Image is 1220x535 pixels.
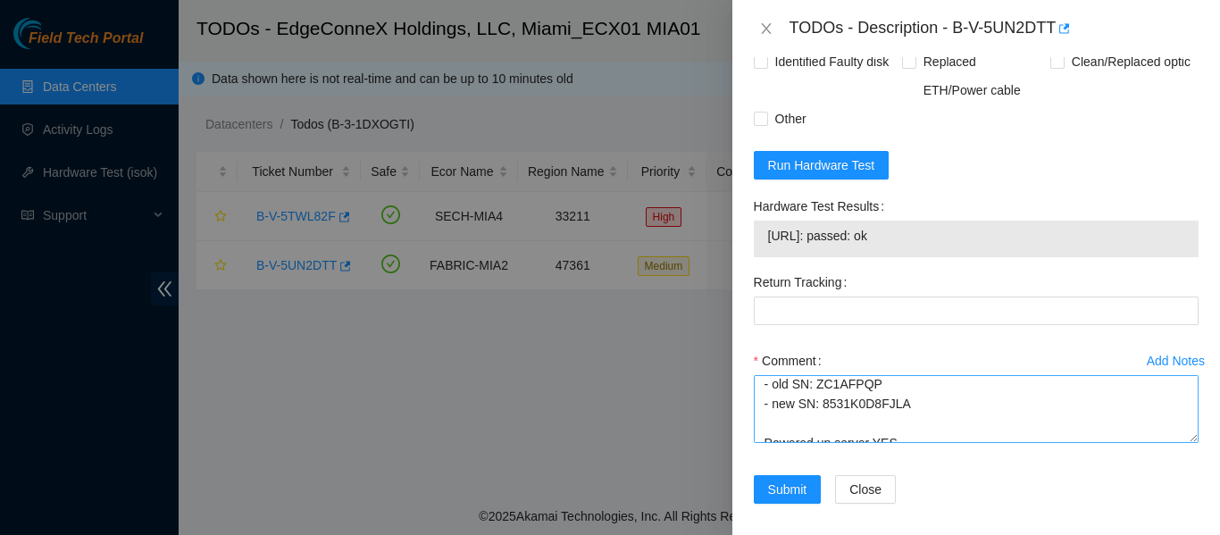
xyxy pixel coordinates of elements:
[754,151,890,180] button: Run Hardware Test
[790,14,1199,43] div: TODOs - Description - B-V-5UN2DTT
[768,480,807,499] span: Submit
[835,475,896,504] button: Close
[1147,355,1205,367] div: Add Notes
[768,226,1184,246] span: [URL]: passed: ok
[754,475,822,504] button: Submit
[759,21,773,36] span: close
[754,268,855,297] label: Return Tracking
[1146,347,1206,375] button: Add Notes
[849,480,882,499] span: Close
[768,47,897,76] span: Identified Faulty disk
[768,155,875,175] span: Run Hardware Test
[754,21,779,38] button: Close
[768,104,814,133] span: Other
[916,47,1050,104] span: Replaced ETH/Power cable
[754,297,1199,325] input: Return Tracking
[754,347,829,375] label: Comment
[754,192,891,221] label: Hardware Test Results
[754,375,1199,443] textarea: Comment
[1065,47,1198,76] span: Clean/Replaced optic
